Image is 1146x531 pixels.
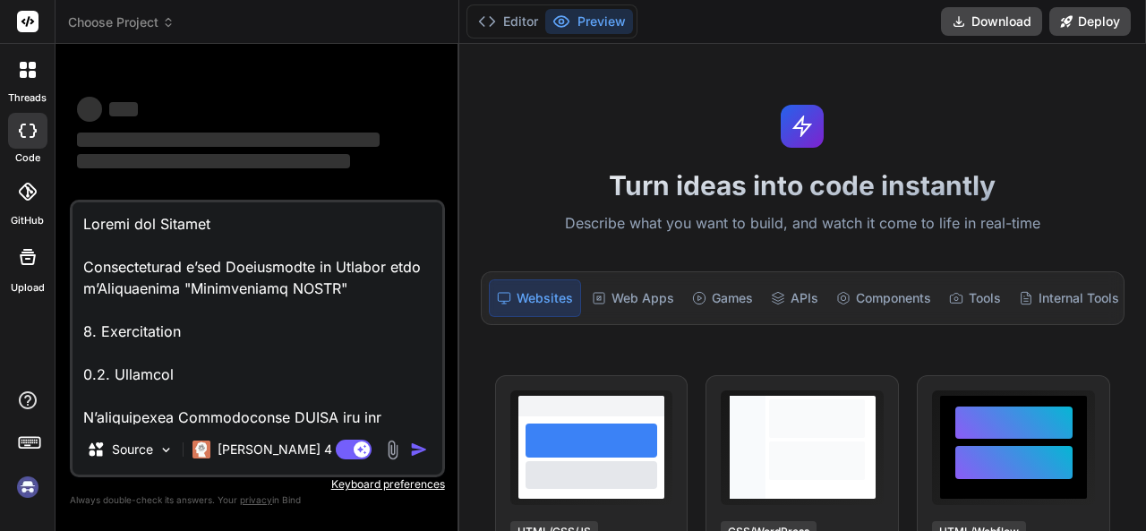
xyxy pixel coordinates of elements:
img: Pick Models [158,442,174,458]
div: Components [829,279,938,317]
span: ‌ [77,97,102,122]
div: Games [685,279,760,317]
img: signin [13,472,43,502]
span: ‌ [77,133,380,147]
div: APIs [764,279,825,317]
span: privacy [240,494,272,505]
span: View Prompt [800,390,877,408]
p: Describe what you want to build, and watch it come to life in real-time [470,212,1135,236]
button: Download [941,7,1042,36]
h1: Turn ideas into code instantly [470,169,1135,201]
button: Deploy [1049,7,1131,36]
textarea: Loremi dol Sitamet Consecteturad e’sed Doeiusmodte in Utlabor etdo m’Aliquaenima "Minimveniamq NO... [73,202,442,424]
p: Keyboard preferences [70,477,445,492]
div: Tools [942,279,1008,317]
div: Internal Tools [1012,279,1126,317]
button: Preview [545,9,633,34]
p: Always double-check its answers. Your in Bind [70,492,445,509]
img: icon [410,441,428,458]
label: threads [8,90,47,106]
img: Claude 4 Sonnet [192,441,210,458]
span: Choose Project [68,13,175,31]
span: ‌ [77,154,350,168]
label: code [15,150,40,166]
button: Editor [471,9,545,34]
span: View Prompt [1011,390,1088,408]
label: Upload [11,280,45,295]
p: [PERSON_NAME] 4 S.. [218,441,351,458]
span: View Prompt [588,390,665,408]
span: ‌ [109,102,138,116]
img: attachment [382,440,403,460]
div: Websites [489,279,581,317]
p: Source [112,441,153,458]
label: GitHub [11,213,44,228]
div: Web Apps [585,279,681,317]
